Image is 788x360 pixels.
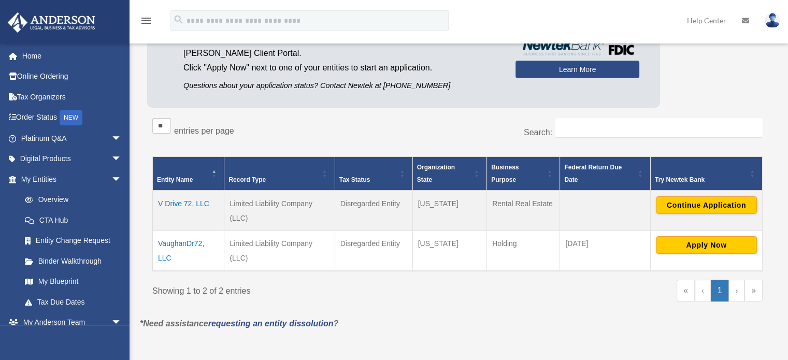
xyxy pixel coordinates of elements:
a: requesting an entity dissolution [208,319,334,328]
th: Record Type: Activate to sort [224,156,335,191]
td: [US_STATE] [412,191,486,231]
span: Tax Status [339,176,370,183]
a: Home [7,46,137,66]
span: arrow_drop_down [111,128,132,149]
button: Apply Now [656,236,757,254]
label: entries per page [174,126,234,135]
td: Limited Liability Company (LLC) [224,191,335,231]
span: Federal Return Due Date [564,164,622,183]
td: Holding [487,231,560,271]
th: Entity Name: Activate to invert sorting [153,156,224,191]
a: Overview [15,190,127,210]
a: Tax Due Dates [15,292,132,312]
td: Rental Real Estate [487,191,560,231]
a: Tax Organizers [7,87,137,107]
th: Federal Return Due Date: Activate to sort [560,156,651,191]
span: Organization State [417,164,455,183]
i: search [173,14,184,25]
td: Disregarded Entity [335,191,412,231]
span: Record Type [228,176,266,183]
td: Disregarded Entity [335,231,412,271]
span: arrow_drop_down [111,169,132,190]
th: Organization State: Activate to sort [412,156,486,191]
div: Try Newtek Bank [655,174,747,186]
div: NEW [60,110,82,125]
span: Entity Name [157,176,193,183]
a: Binder Walkthrough [15,251,132,271]
img: User Pic [765,13,780,28]
td: VaughanDr72, LLC [153,231,224,271]
img: NewtekBankLogoSM.png [521,39,634,55]
em: *Need assistance ? [140,319,338,328]
td: Limited Liability Company (LLC) [224,231,335,271]
a: Online Ordering [7,66,137,87]
a: 1 [711,280,729,301]
p: Questions about your application status? Contact Newtek at [PHONE_NUMBER] [183,79,500,92]
a: First [677,280,695,301]
td: [US_STATE] [412,231,486,271]
a: Digital Productsarrow_drop_down [7,149,137,169]
span: arrow_drop_down [111,149,132,170]
a: CTA Hub [15,210,132,231]
a: My Blueprint [15,271,132,292]
a: Previous [695,280,711,301]
a: Learn More [515,61,639,78]
img: Anderson Advisors Platinum Portal [5,12,98,33]
button: Continue Application [656,196,757,214]
i: menu [140,15,152,27]
th: Tax Status: Activate to sort [335,156,412,191]
a: menu [140,18,152,27]
td: V Drive 72, LLC [153,191,224,231]
span: arrow_drop_down [111,312,132,334]
th: Business Purpose: Activate to sort [487,156,560,191]
a: Platinum Q&Aarrow_drop_down [7,128,137,149]
div: Showing 1 to 2 of 2 entries [152,280,450,298]
p: by applying from the [PERSON_NAME] Client Portal. [183,32,500,61]
a: My Anderson Teamarrow_drop_down [7,312,137,333]
a: My Entitiesarrow_drop_down [7,169,132,190]
th: Try Newtek Bank : Activate to sort [650,156,762,191]
label: Search: [524,128,552,137]
a: Order StatusNEW [7,107,137,128]
span: Business Purpose [491,164,519,183]
a: Next [728,280,744,301]
p: Click "Apply Now" next to one of your entities to start an application. [183,61,500,75]
a: Last [744,280,763,301]
td: [DATE] [560,231,651,271]
a: Entity Change Request [15,231,132,251]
